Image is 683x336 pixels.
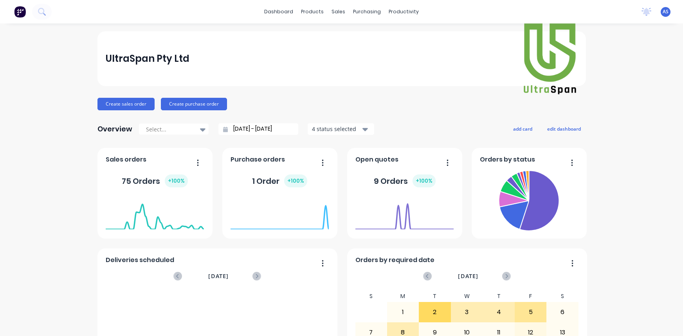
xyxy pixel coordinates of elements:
div: T [419,291,451,302]
div: 4 status selected [312,125,361,133]
span: AS [663,8,669,15]
div: 1 [387,302,419,322]
div: 2 [419,302,451,322]
div: sales [328,6,349,18]
span: Sales orders [106,155,146,164]
button: add card [508,124,537,134]
div: productivity [385,6,423,18]
span: Purchase orders [231,155,285,164]
div: Overview [97,121,132,137]
a: dashboard [260,6,297,18]
div: + 100 % [165,174,188,187]
div: M [387,291,419,302]
div: 5 [515,302,546,322]
span: Open quotes [355,155,398,164]
div: 75 Orders [122,174,188,187]
div: + 100 % [284,174,307,187]
button: 4 status selected [308,123,374,135]
div: T [483,291,515,302]
img: UltraSpan Pty Ltd [523,22,577,96]
div: 1 Order [252,174,307,187]
div: + 100 % [413,174,436,187]
div: 3 [451,302,483,322]
span: [DATE] [458,272,478,280]
div: purchasing [349,6,385,18]
button: Create purchase order [161,98,227,110]
div: products [297,6,328,18]
span: Orders by status [480,155,535,164]
button: edit dashboard [542,124,586,134]
div: S [546,291,578,302]
div: F [515,291,547,302]
div: UltraSpan Pty Ltd [106,51,189,66]
div: 4 [483,302,514,322]
img: Factory [14,6,26,18]
span: [DATE] [208,272,229,280]
div: 6 [547,302,578,322]
div: W [451,291,483,302]
div: S [355,291,387,302]
div: 9 Orders [374,174,436,187]
button: Create sales order [97,98,155,110]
